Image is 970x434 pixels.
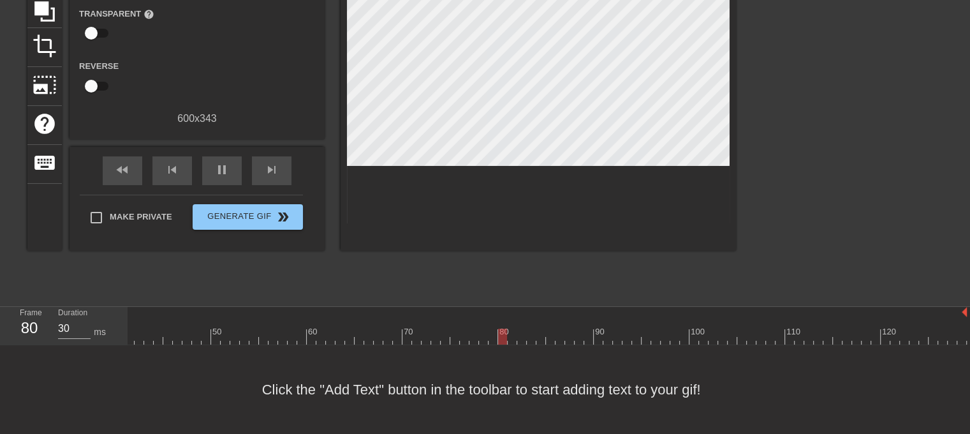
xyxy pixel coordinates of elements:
span: help [33,112,57,136]
div: 80 [20,317,39,340]
div: 90 [595,325,606,338]
div: 600 x 343 [70,111,325,126]
div: 70 [404,325,415,338]
span: photo_size_select_large [33,73,57,97]
div: 120 [882,325,898,338]
span: Make Private [110,211,172,223]
span: keyboard [33,151,57,175]
label: Duration [58,310,87,317]
span: Generate Gif [198,209,298,225]
span: skip_previous [165,162,180,177]
span: double_arrow [276,209,291,225]
span: fast_rewind [115,162,130,177]
span: crop [33,34,57,58]
div: 110 [786,325,802,338]
div: 60 [308,325,320,338]
img: bound-end.png [962,307,967,317]
span: pause [214,162,230,177]
label: Reverse [79,60,119,73]
span: skip_next [264,162,279,177]
div: 80 [499,325,511,338]
label: Transparent [79,8,154,20]
span: help [143,9,154,20]
div: ms [94,325,106,339]
div: 100 [691,325,707,338]
button: Generate Gif [193,204,303,230]
div: 50 [212,325,224,338]
div: Frame [10,307,48,344]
